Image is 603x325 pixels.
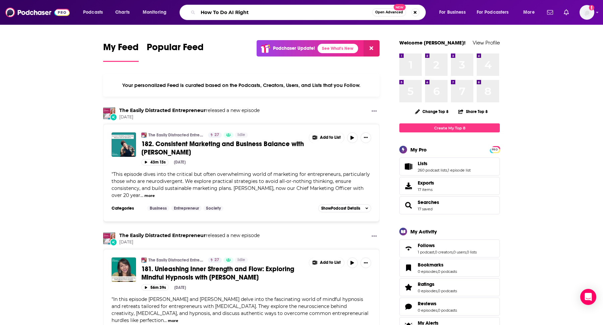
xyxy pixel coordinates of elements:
[309,132,344,143] button: Show More Button
[119,114,260,120] span: [DATE]
[402,201,415,210] a: Searches
[147,41,204,57] span: Popular Feed
[399,239,500,257] span: Follows
[580,5,594,20] img: User Profile
[418,180,434,186] span: Exports
[418,281,457,287] a: Ratings
[78,7,112,18] button: open menu
[320,135,341,140] span: Add to List
[410,146,427,153] div: My Pro
[5,6,70,19] img: Podchaser - Follow, Share and Rate Podcasts
[103,41,139,62] a: My Feed
[402,283,415,292] a: Ratings
[309,257,344,268] button: Show More Button
[399,259,500,277] span: Bookmarks
[103,74,380,97] div: Your personalized Feed is curated based on the Podcasts, Creators, Users, and Lists that you Follow.
[360,257,371,268] button: Show More Button
[438,289,457,293] a: 0 podcasts
[147,206,170,211] a: Business
[143,8,166,17] span: Monitoring
[418,262,457,268] a: Bookmarks
[112,132,136,157] img: 182. Consistent Marketing and Business Balance with Jen McFarland
[435,250,453,254] a: 0 creators
[437,289,438,293] span: ,
[103,41,139,57] span: My Feed
[544,7,556,18] a: Show notifications dropdown
[214,257,219,263] span: 27
[491,147,499,152] span: PRO
[477,8,509,17] span: For Podcasters
[418,242,477,248] a: Follows
[171,206,202,211] a: Entrepreneur
[473,39,500,46] a: View Profile
[399,157,500,176] span: Lists
[141,257,147,263] img: The Easily Distracted Entrepreneur
[418,301,457,307] a: Reviews
[399,298,500,316] span: Reviews
[399,196,500,214] span: Searches
[208,257,222,263] a: 27
[434,7,474,18] button: open menu
[437,269,438,274] span: ,
[141,265,304,282] a: 181. Unleashing Inner Strength and Flow: Exploring Mindful Hypnosis with [PERSON_NAME]
[119,232,206,238] a: The Easily Distracted Entrepreneur
[112,206,142,211] h3: Categories
[174,160,186,165] div: [DATE]
[119,107,260,114] h3: released a new episode
[447,168,448,173] span: ,
[83,8,103,17] span: Podcasts
[580,289,596,305] div: Open Intercom Messenger
[138,7,175,18] button: open menu
[164,317,167,323] span: ...
[418,262,444,268] span: Bookmarks
[168,318,178,324] button: more
[418,301,437,307] span: Reviews
[235,132,248,138] a: Idle
[214,132,219,138] span: 27
[411,107,453,116] button: Change Top 8
[119,107,206,113] a: The Easily Distracted Entrepreneur
[418,250,434,254] a: 1 podcast
[472,7,519,18] button: open menu
[399,123,500,132] a: Create My Top 8
[399,177,500,195] a: Exports
[561,7,572,18] a: Show notifications dropdown
[238,132,245,138] span: Idle
[418,160,427,167] span: Lists
[141,265,294,282] span: 181. Unleashing Inner Strength and Flow: Exploring Mindful Hypnosis with [PERSON_NAME]
[458,105,488,118] button: Share Top 8
[112,296,368,323] span: "
[418,289,437,293] a: 0 episodes
[360,132,371,143] button: Show More Button
[238,257,245,263] span: Idle
[418,207,432,211] a: 17 saved
[273,45,315,51] p: Podchaser Update!
[112,296,368,323] span: In this episode [PERSON_NAME] and [PERSON_NAME] delve into the fascinating world of mindful hypno...
[369,232,380,241] button: Show More Button
[410,228,437,235] div: My Activity
[110,238,117,246] div: New Episode
[148,132,204,138] a: The Easily Distracted Entrepreneur
[439,8,466,17] span: For Business
[141,284,169,291] button: 56m 39s
[580,5,594,20] button: Show profile menu
[418,168,447,173] a: 260 podcast lists
[103,107,115,119] img: The Easily Distracted Entrepreneur
[580,5,594,20] span: Logged in as TeemsPR
[418,199,439,205] a: Searches
[112,257,136,282] img: 181. Unleashing Inner Strength and Flow: Exploring Mindful Hypnosis with Dr. Liz Slonena
[203,206,223,211] a: Society
[453,250,466,254] a: 0 users
[399,278,500,296] span: Ratings
[318,44,358,53] a: See What's New
[402,263,415,273] a: Bookmarks
[110,113,117,121] div: New Episode
[372,8,406,16] button: Open AdvancedNew
[453,250,453,254] span: ,
[402,162,415,171] a: Lists
[208,132,222,138] a: 27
